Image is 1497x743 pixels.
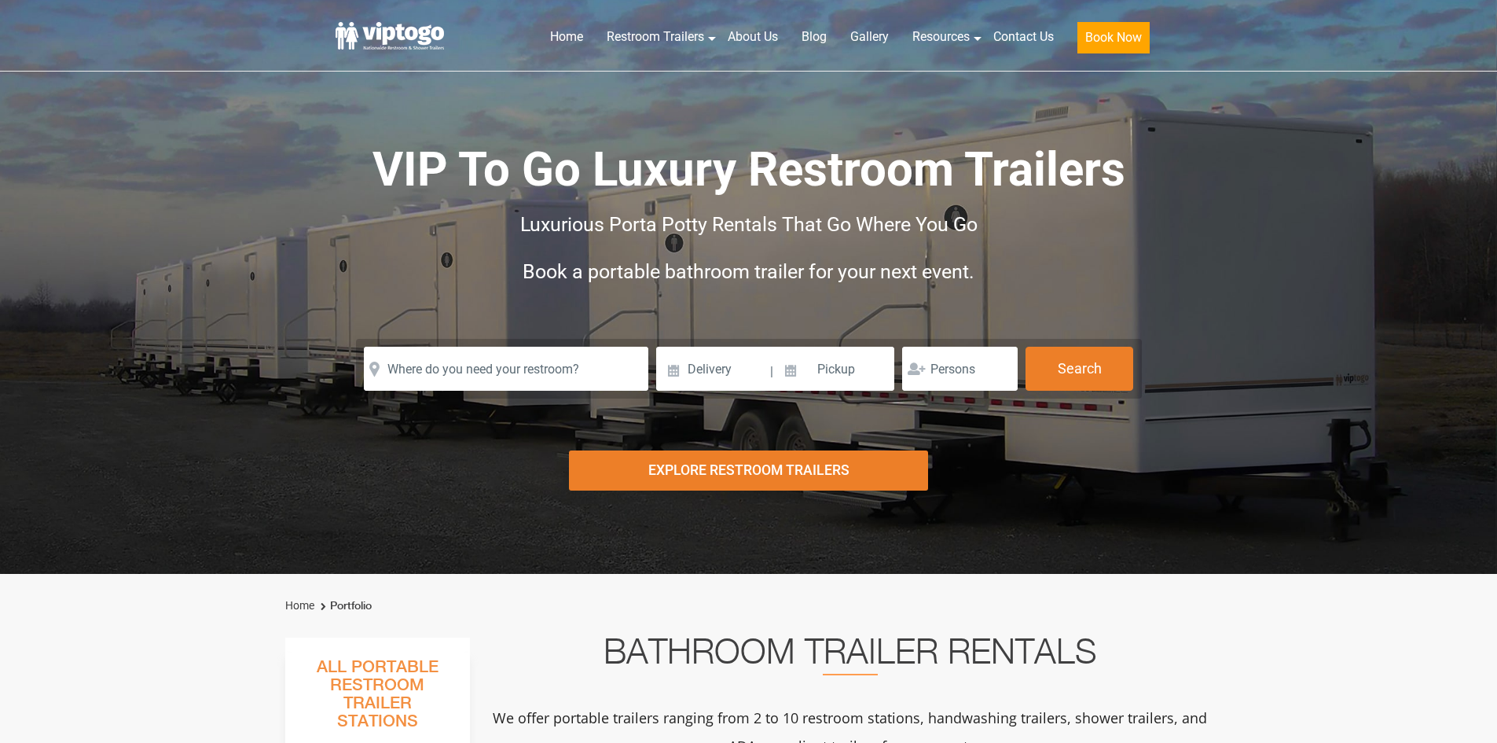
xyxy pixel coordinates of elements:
[838,20,901,54] a: Gallery
[981,20,1066,54] a: Contact Us
[1077,22,1150,53] button: Book Now
[569,451,928,491] div: Explore Restroom Trailers
[1066,20,1161,63] a: Book Now
[317,597,372,616] li: Portfolio
[285,599,314,612] a: Home
[538,20,595,54] a: Home
[790,20,838,54] a: Blog
[902,347,1018,391] input: Persons
[656,347,769,391] input: Delivery
[1026,347,1133,391] button: Search
[776,347,895,391] input: Pickup
[491,638,1209,675] h2: Bathroom Trailer Rentals
[372,142,1125,197] span: VIP To Go Luxury Restroom Trailers
[770,347,773,397] span: |
[716,20,790,54] a: About Us
[595,20,716,54] a: Restroom Trailers
[901,20,981,54] a: Resources
[520,213,978,236] span: Luxurious Porta Potty Rentals That Go Where You Go
[523,260,974,283] span: Book a portable bathroom trailer for your next event.
[364,347,648,391] input: Where do you need your restroom?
